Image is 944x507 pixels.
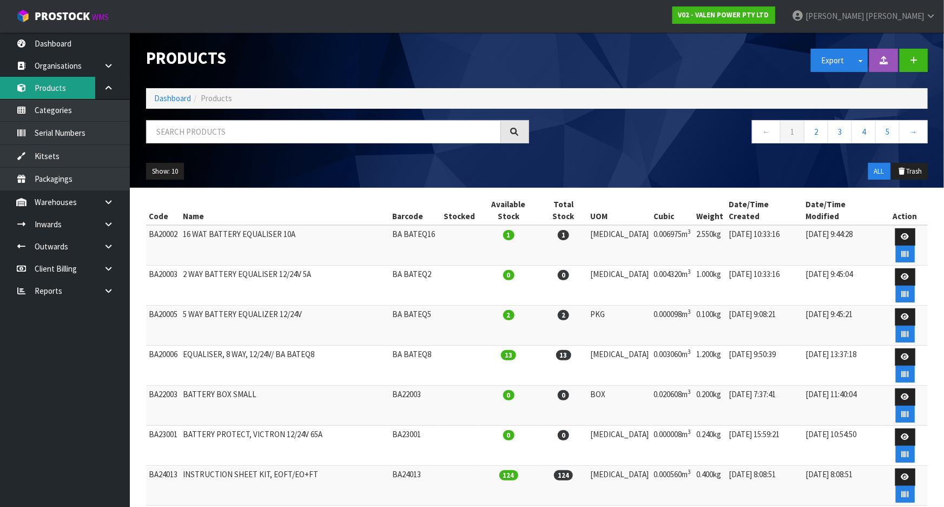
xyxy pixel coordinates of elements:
[146,306,180,346] td: BA20005
[180,196,390,225] th: Name
[146,225,180,266] td: BA20002
[180,386,390,426] td: BATTERY BOX SMALL
[803,426,883,466] td: [DATE] 10:54:50
[180,346,390,386] td: EQUALISER, 8 WAY, 12/24V/ BA BATEQ8
[587,426,651,466] td: [MEDICAL_DATA]
[803,266,883,306] td: [DATE] 9:45:04
[180,266,390,306] td: 2 WAY BATTERY EQUALISER 12/24V 5A
[892,163,928,180] button: Trash
[503,430,514,440] span: 0
[503,390,514,400] span: 0
[499,470,518,480] span: 124
[390,346,441,386] td: BA BATEQ8
[688,388,691,396] sup: 3
[441,196,478,225] th: Stocked
[146,426,180,466] td: BA23001
[390,196,441,225] th: Barcode
[694,196,727,225] th: Weight
[875,120,900,143] a: 5
[390,426,441,466] td: BA23001
[803,346,883,386] td: [DATE] 13:37:18
[180,225,390,266] td: 16 WAT BATTERY EQUALISER 10A
[503,270,514,280] span: 0
[558,310,569,320] span: 2
[556,350,571,360] span: 13
[154,93,191,103] a: Dashboard
[587,196,651,225] th: UOM
[558,430,569,440] span: 0
[828,120,852,143] a: 3
[672,6,775,24] a: V02 - VALEN POWER PTY LTD
[803,466,883,506] td: [DATE] 8:08:51
[390,466,441,506] td: BA24013
[688,268,691,275] sup: 3
[803,306,883,346] td: [DATE] 9:45:21
[558,390,569,400] span: 0
[868,163,890,180] button: ALL
[752,120,781,143] a: ←
[688,228,691,235] sup: 3
[727,266,803,306] td: [DATE] 10:33:16
[727,346,803,386] td: [DATE] 9:50:39
[35,9,90,23] span: ProStock
[804,120,828,143] a: 2
[478,196,539,225] th: Available Stock
[851,120,876,143] a: 4
[694,306,727,346] td: 0.100kg
[694,466,727,506] td: 0.400kg
[180,306,390,346] td: 5 WAY BATTERY EQUALIZER 12/24V
[390,266,441,306] td: BA BATEQ2
[92,12,109,22] small: WMS
[688,308,691,315] sup: 3
[146,386,180,426] td: BA22003
[806,11,864,21] span: [PERSON_NAME]
[727,466,803,506] td: [DATE] 8:08:51
[180,426,390,466] td: BATTERY PROTECT, VICTRON 12/24V 65A
[694,266,727,306] td: 1.000kg
[694,386,727,426] td: 0.200kg
[558,230,569,240] span: 1
[587,346,651,386] td: [MEDICAL_DATA]
[558,270,569,280] span: 0
[651,466,694,506] td: 0.000560m
[688,468,691,476] sup: 3
[803,386,883,426] td: [DATE] 11:40:04
[882,196,928,225] th: Action
[146,466,180,506] td: BA24013
[688,428,691,436] sup: 3
[651,386,694,426] td: 0.020608m
[146,120,501,143] input: Search products
[201,93,232,103] span: Products
[539,196,587,225] th: Total Stock
[780,120,804,143] a: 1
[727,386,803,426] td: [DATE] 7:37:41
[390,306,441,346] td: BA BATEQ5
[587,466,651,506] td: [MEDICAL_DATA]
[803,196,883,225] th: Date/Time Modified
[651,196,694,225] th: Cubic
[678,10,769,19] strong: V02 - VALEN POWER PTY LTD
[501,350,516,360] span: 13
[146,49,529,67] h1: Products
[146,266,180,306] td: BA20003
[146,163,184,180] button: Show: 10
[390,225,441,266] td: BA BATEQ16
[180,466,390,506] td: INSTRUCTION SHEET KIT, EOFT/EO+FT
[651,266,694,306] td: 0.004320m
[694,346,727,386] td: 1.200kg
[866,11,924,21] span: [PERSON_NAME]
[587,225,651,266] td: [MEDICAL_DATA]
[545,120,928,147] nav: Page navigation
[554,470,573,480] span: 124
[727,306,803,346] td: [DATE] 9:08:21
[811,49,854,72] button: Export
[688,348,691,355] sup: 3
[651,225,694,266] td: 0.006975m
[727,225,803,266] td: [DATE] 10:33:16
[503,310,514,320] span: 2
[727,196,803,225] th: Date/Time Created
[587,306,651,346] td: PKG
[146,196,180,225] th: Code
[146,346,180,386] td: BA20006
[803,225,883,266] td: [DATE] 9:44:28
